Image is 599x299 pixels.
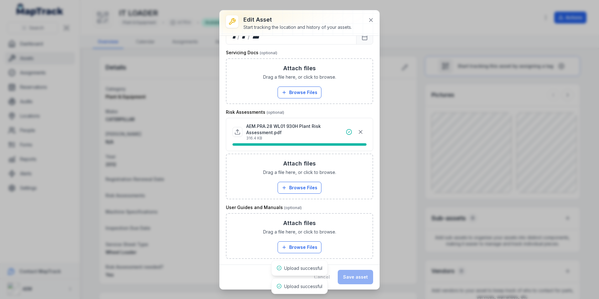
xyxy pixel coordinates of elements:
h3: Attach files [283,159,316,168]
div: day, [231,34,237,40]
label: User Guides and Manuals [226,204,302,211]
span: Drag a file here, or click to browse. [263,229,336,235]
span: Upload successful [284,265,322,271]
div: month, [240,34,248,40]
label: Risk Assessments [226,109,284,115]
div: / [237,34,240,40]
button: Calendar [356,30,373,45]
div: year, [250,34,262,40]
button: Browse Files [278,241,321,253]
span: Upload successful [284,284,322,289]
label: Servicing Docs [226,50,277,56]
button: Browse Files [278,87,321,98]
h3: Edit asset [243,15,352,24]
button: Browse Files [278,182,321,194]
p: 316.4 KB [246,136,346,141]
div: Start tracking the location and history of your assets. [243,24,352,30]
div: / [248,34,250,40]
h3: Attach files [283,64,316,73]
label: Machine Specifications [226,264,297,270]
span: Drag a file here, or click to browse. [263,74,336,80]
span: Drag a file here, or click to browse. [263,169,336,176]
h3: Attach files [283,219,316,228]
p: AEM.PRA.28 WL01 930H Plant Risk Assessment.pdf [246,123,346,136]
